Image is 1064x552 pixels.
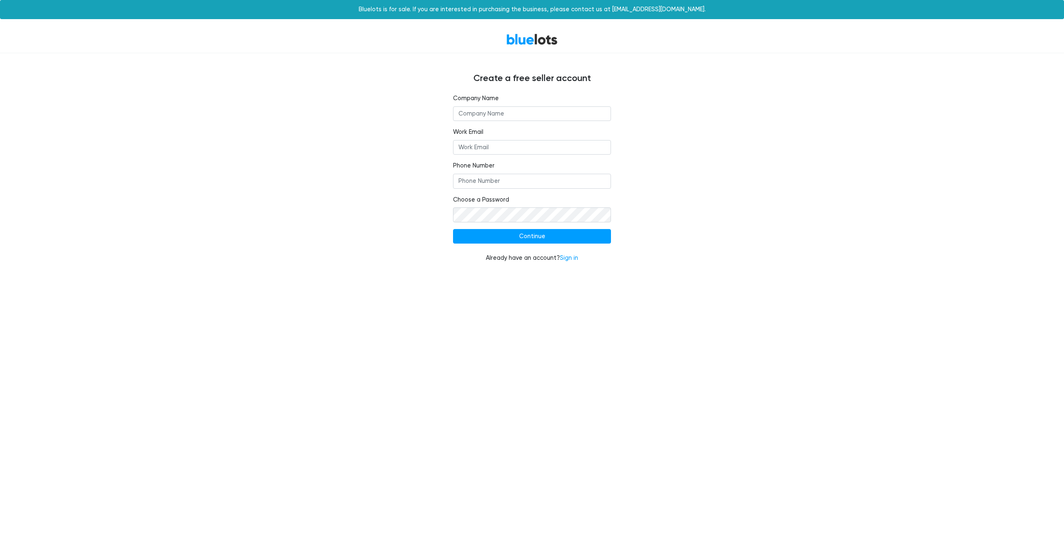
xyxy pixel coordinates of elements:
[453,140,611,155] input: Work Email
[453,229,611,244] input: Continue
[453,94,499,103] label: Company Name
[453,106,611,121] input: Company Name
[453,174,611,189] input: Phone Number
[453,195,509,205] label: Choose a Password
[506,33,558,45] a: BlueLots
[560,254,578,261] a: Sign in
[453,128,483,137] label: Work Email
[453,161,495,170] label: Phone Number
[453,254,611,263] div: Already have an account?
[283,73,781,84] h4: Create a free seller account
